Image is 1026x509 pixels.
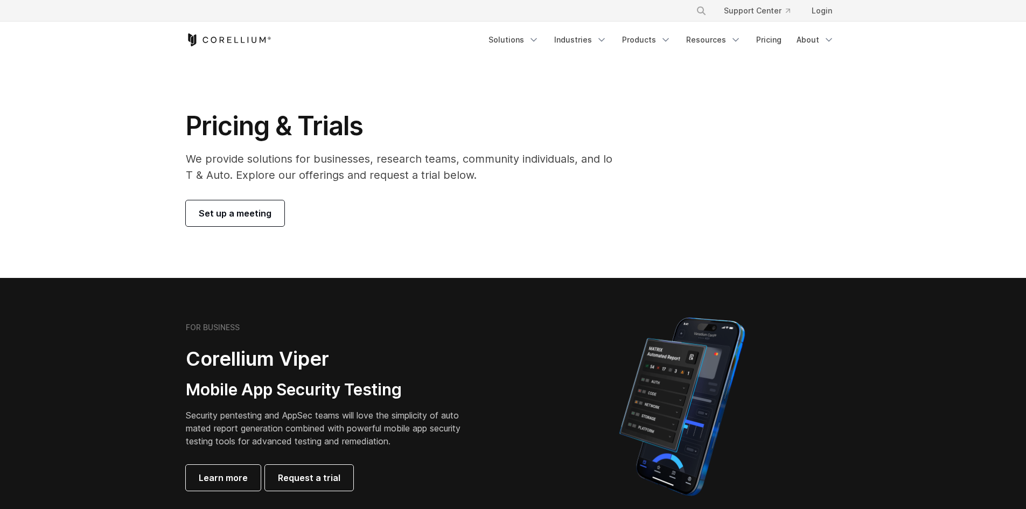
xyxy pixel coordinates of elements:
a: Login [803,1,841,20]
p: We provide solutions for businesses, research teams, community individuals, and IoT & Auto. Explo... [186,151,615,183]
div: Navigation Menu [683,1,841,20]
a: Pricing [750,30,788,50]
h6: FOR BUSINESS [186,323,240,332]
a: Solutions [482,30,546,50]
h1: Pricing & Trials [186,110,615,142]
a: Products [616,30,678,50]
a: Learn more [186,465,261,491]
a: About [790,30,841,50]
p: Security pentesting and AppSec teams will love the simplicity of automated report generation comb... [186,409,462,448]
a: Corellium Home [186,33,271,46]
a: Request a trial [265,465,353,491]
img: Corellium MATRIX automated report on iPhone showing app vulnerability test results across securit... [601,312,763,501]
span: Request a trial [278,471,340,484]
h3: Mobile App Security Testing [186,380,462,400]
a: Support Center [715,1,799,20]
h2: Corellium Viper [186,347,462,371]
a: Set up a meeting [186,200,284,226]
span: Learn more [199,471,248,484]
button: Search [692,1,711,20]
div: Navigation Menu [482,30,841,50]
a: Industries [548,30,613,50]
span: Set up a meeting [199,207,271,220]
a: Resources [680,30,748,50]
